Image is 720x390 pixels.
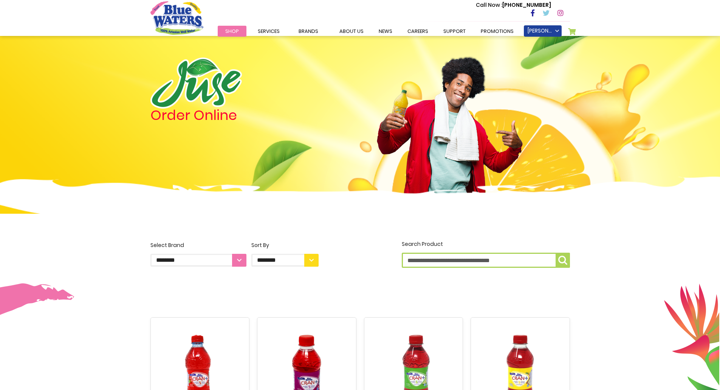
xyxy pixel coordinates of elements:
label: Search Product [402,240,570,268]
span: Services [258,28,280,35]
p: [PHONE_NUMBER] [476,1,551,9]
a: Promotions [473,26,521,37]
span: Shop [225,28,239,35]
span: Brands [299,28,318,35]
img: man.png [376,44,523,205]
img: search-icon.png [558,256,567,265]
select: Sort By [251,254,319,267]
a: News [371,26,400,37]
input: Search Product [402,253,570,268]
label: Select Brand [150,241,246,267]
a: support [436,26,473,37]
button: Search Product [556,253,570,268]
a: store logo [150,1,203,34]
h4: Order Online [150,109,319,122]
select: Select Brand [150,254,246,267]
a: careers [400,26,436,37]
div: Sort By [251,241,319,249]
a: about us [332,26,371,37]
img: logo [150,57,242,109]
a: [PERSON_NAME] [524,25,562,37]
span: Call Now : [476,1,502,9]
